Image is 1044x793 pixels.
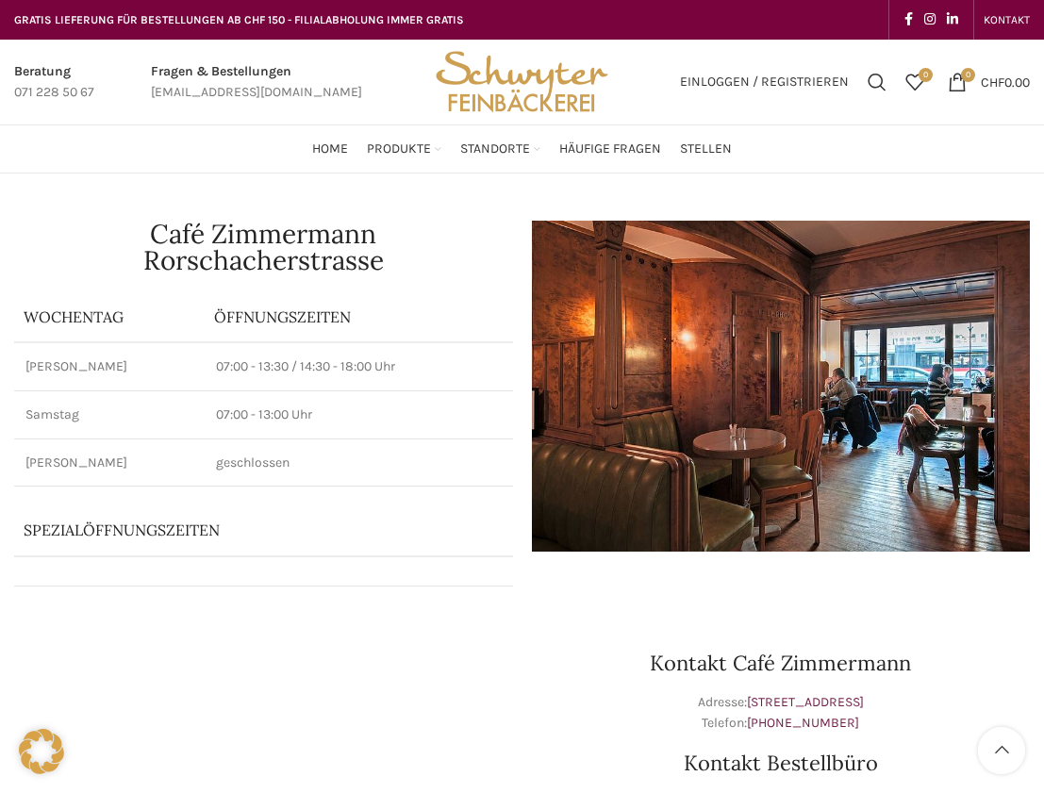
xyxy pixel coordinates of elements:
a: Einloggen / Registrieren [671,63,858,101]
span: GRATIS LIEFERUNG FÜR BESTELLUNGEN AB CHF 150 - FILIALABHOLUNG IMMER GRATIS [14,13,464,26]
a: Standorte [460,130,540,168]
h3: Kontakt Bestellbüro [532,752,1031,773]
a: [STREET_ADDRESS] [747,694,864,710]
span: Home [312,140,348,158]
p: Spezialöffnungszeiten [24,520,456,540]
p: Adresse: Telefon: [532,692,1031,735]
p: 07:00 - 13:30 / 14:30 - 18:00 Uhr [216,357,502,376]
span: Häufige Fragen [559,140,661,158]
p: 07:00 - 13:00 Uhr [216,405,502,424]
p: ÖFFNUNGSZEITEN [214,306,504,327]
h1: Café Zimmermann Rorschacherstrasse [14,221,513,273]
a: Suchen [858,63,896,101]
img: Bäckerei Schwyter [429,40,614,124]
a: Linkedin social link [941,7,964,33]
div: Main navigation [5,130,1039,168]
p: Wochentag [24,306,195,327]
a: Scroll to top button [978,727,1025,774]
p: [PERSON_NAME] [25,454,193,472]
a: KONTAKT [984,1,1030,39]
p: Samstag [25,405,193,424]
span: Produkte [367,140,431,158]
a: Produkte [367,130,441,168]
span: 0 [919,68,933,82]
p: [PERSON_NAME] [25,357,193,376]
a: Facebook social link [899,7,919,33]
a: 0 [896,63,934,101]
span: Stellen [680,140,732,158]
a: Häufige Fragen [559,130,661,168]
span: Einloggen / Registrieren [680,75,849,89]
span: 0 [961,68,975,82]
a: Stellen [680,130,732,168]
a: 0 CHF0.00 [938,63,1039,101]
p: geschlossen [216,454,502,472]
a: Home [312,130,348,168]
div: Secondary navigation [974,1,1039,39]
span: Standorte [460,140,530,158]
a: Site logo [429,73,614,89]
bdi: 0.00 [981,74,1030,90]
a: Infobox link [151,61,362,104]
a: Infobox link [14,61,94,104]
h3: Kontakt Café Zimmermann [532,653,1031,673]
span: KONTAKT [984,13,1030,26]
div: Meine Wunschliste [896,63,934,101]
span: CHF [981,74,1004,90]
a: [PHONE_NUMBER] [747,715,859,731]
a: Instagram social link [919,7,941,33]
